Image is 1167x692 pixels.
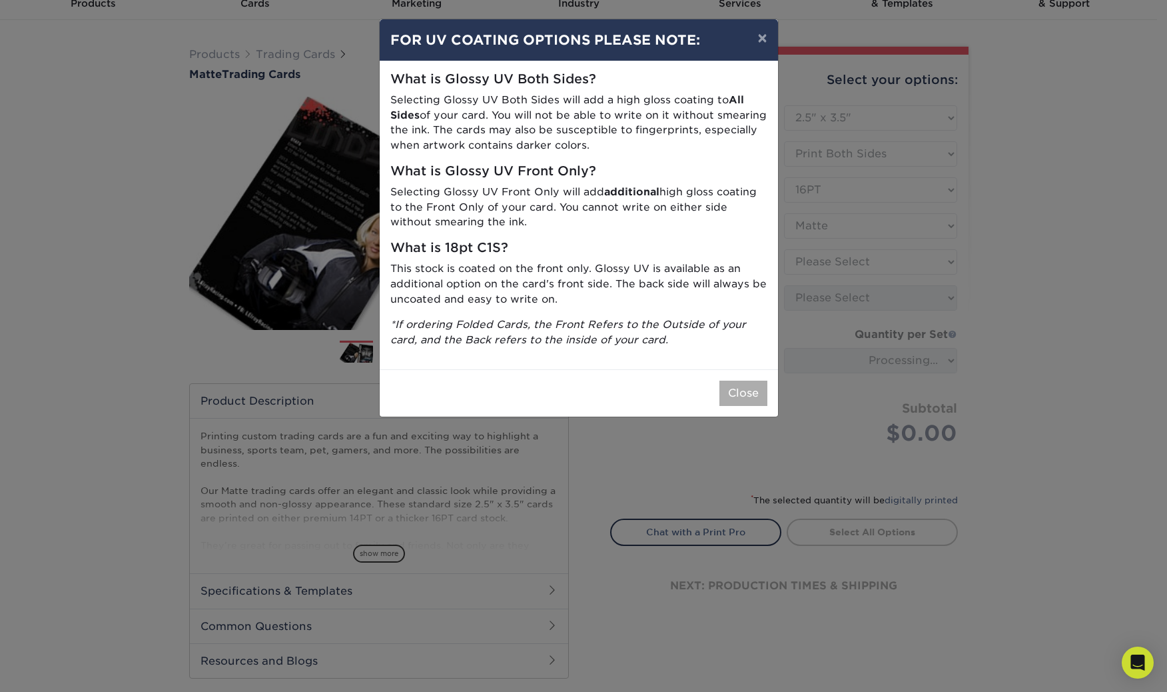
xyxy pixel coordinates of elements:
[719,381,767,406] button: Close
[390,164,767,179] h5: What is Glossy UV Front Only?
[390,93,744,121] strong: All Sides
[390,318,746,346] i: *If ordering Folded Cards, the Front Refers to the Outside of your card, and the Back refers to t...
[604,185,659,198] strong: additional
[1122,647,1154,679] div: Open Intercom Messenger
[390,261,767,307] p: This stock is coated on the front only. Glossy UV is available as an additional option on the car...
[390,72,767,87] h5: What is Glossy UV Both Sides?
[390,241,767,256] h5: What is 18pt C1S?
[390,30,767,50] h4: FOR UV COATING OPTIONS PLEASE NOTE:
[390,185,767,230] p: Selecting Glossy UV Front Only will add high gloss coating to the Front Only of your card. You ca...
[390,93,767,153] p: Selecting Glossy UV Both Sides will add a high gloss coating to of your card. You will not be abl...
[747,19,777,57] button: ×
